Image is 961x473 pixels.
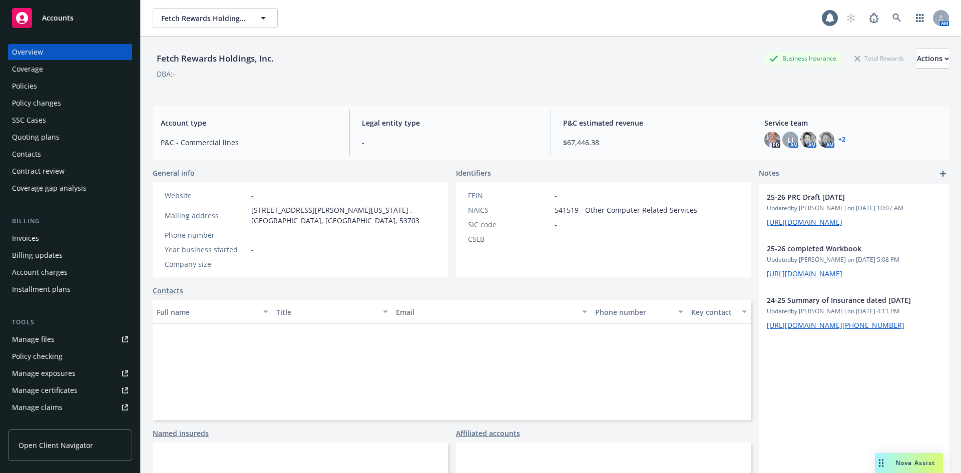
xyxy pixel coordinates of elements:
[555,219,557,230] span: -
[759,184,949,235] div: 25-26 PRC Draft [DATE]Updatedby [PERSON_NAME] on [DATE] 10:07 AM[URL][DOMAIN_NAME]
[468,205,551,215] div: NAICS
[767,320,904,330] a: [URL][DOMAIN_NAME][PHONE_NUMBER]
[8,399,132,415] a: Manage claims
[8,44,132,60] a: Overview
[12,416,59,432] div: Manage BORs
[12,247,63,263] div: Billing updates
[468,190,551,201] div: FEIN
[19,440,93,450] span: Open Client Navigator
[691,307,736,317] div: Key contact
[12,331,55,347] div: Manage files
[153,168,195,178] span: General info
[875,453,887,473] div: Drag to move
[153,8,278,28] button: Fetch Rewards Holdings, Inc.
[764,52,841,65] div: Business Insurance
[276,307,377,317] div: Title
[161,118,337,128] span: Account type
[12,365,76,381] div: Manage exposures
[800,132,816,148] img: photo
[392,300,591,324] button: Email
[468,234,551,244] div: CSLB
[767,243,915,254] span: 25-26 completed Workbook
[917,49,949,68] div: Actions
[8,78,132,94] a: Policies
[767,204,941,213] span: Updated by [PERSON_NAME] on [DATE] 10:07 AM
[251,259,254,269] span: -
[8,146,132,162] a: Contacts
[917,49,949,69] button: Actions
[12,264,68,280] div: Account charges
[12,44,43,60] div: Overview
[12,146,41,162] div: Contacts
[8,95,132,111] a: Policy changes
[161,13,248,24] span: Fetch Rewards Holdings, Inc.
[595,307,672,317] div: Phone number
[841,8,861,28] a: Start snowing
[8,180,132,196] a: Coverage gap analysis
[272,300,392,324] button: Title
[165,244,247,255] div: Year business started
[12,281,71,297] div: Installment plans
[12,382,78,398] div: Manage certificates
[563,118,740,128] span: P&C estimated revenue
[12,180,87,196] div: Coverage gap analysis
[864,8,884,28] a: Report a Bug
[8,61,132,77] a: Coverage
[8,365,132,381] a: Manage exposures
[8,112,132,128] a: SSC Cases
[8,264,132,280] a: Account charges
[887,8,907,28] a: Search
[8,230,132,246] a: Invoices
[12,112,46,128] div: SSC Cases
[468,219,551,230] div: SIC code
[165,230,247,240] div: Phone number
[767,307,941,316] span: Updated by [PERSON_NAME] on [DATE] 4:11 PM
[12,61,43,77] div: Coverage
[161,137,337,148] span: P&C - Commercial lines
[251,244,254,255] span: -
[12,399,63,415] div: Manage claims
[8,216,132,226] div: Billing
[767,269,842,278] a: [URL][DOMAIN_NAME]
[8,247,132,263] a: Billing updates
[563,137,740,148] span: $67,446.38
[8,4,132,32] a: Accounts
[838,137,845,143] a: +2
[8,129,132,145] a: Quoting plans
[153,52,278,65] div: Fetch Rewards Holdings, Inc.
[767,255,941,264] span: Updated by [PERSON_NAME] on [DATE] 5:08 PM
[767,192,915,202] span: 25-26 PRC Draft [DATE]
[767,217,842,227] a: [URL][DOMAIN_NAME]
[251,191,254,200] a: -
[362,137,539,148] span: -
[153,285,183,296] a: Contacts
[12,230,39,246] div: Invoices
[687,300,751,324] button: Key contact
[555,205,697,215] span: 541519 - Other Computer Related Services
[165,210,247,221] div: Mailing address
[157,307,257,317] div: Full name
[153,428,209,438] a: Named insureds
[362,118,539,128] span: Legal entity type
[875,453,943,473] button: Nova Assist
[591,300,687,324] button: Phone number
[764,118,941,128] span: Service team
[8,331,132,347] a: Manage files
[767,295,915,305] span: 24-25 Summary of Insurance dated [DATE]
[12,163,65,179] div: Contract review
[42,14,74,22] span: Accounts
[555,234,557,244] span: -
[818,132,834,148] img: photo
[8,281,132,297] a: Installment plans
[153,300,272,324] button: Full name
[8,382,132,398] a: Manage certificates
[251,205,436,226] span: [STREET_ADDRESS][PERSON_NAME][US_STATE] , [GEOGRAPHIC_DATA], [GEOGRAPHIC_DATA], 53703
[8,317,132,327] div: Tools
[8,163,132,179] a: Contract review
[937,168,949,180] a: add
[910,8,930,28] a: Switch app
[456,168,491,178] span: Identifiers
[8,348,132,364] a: Policy checking
[759,168,779,180] span: Notes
